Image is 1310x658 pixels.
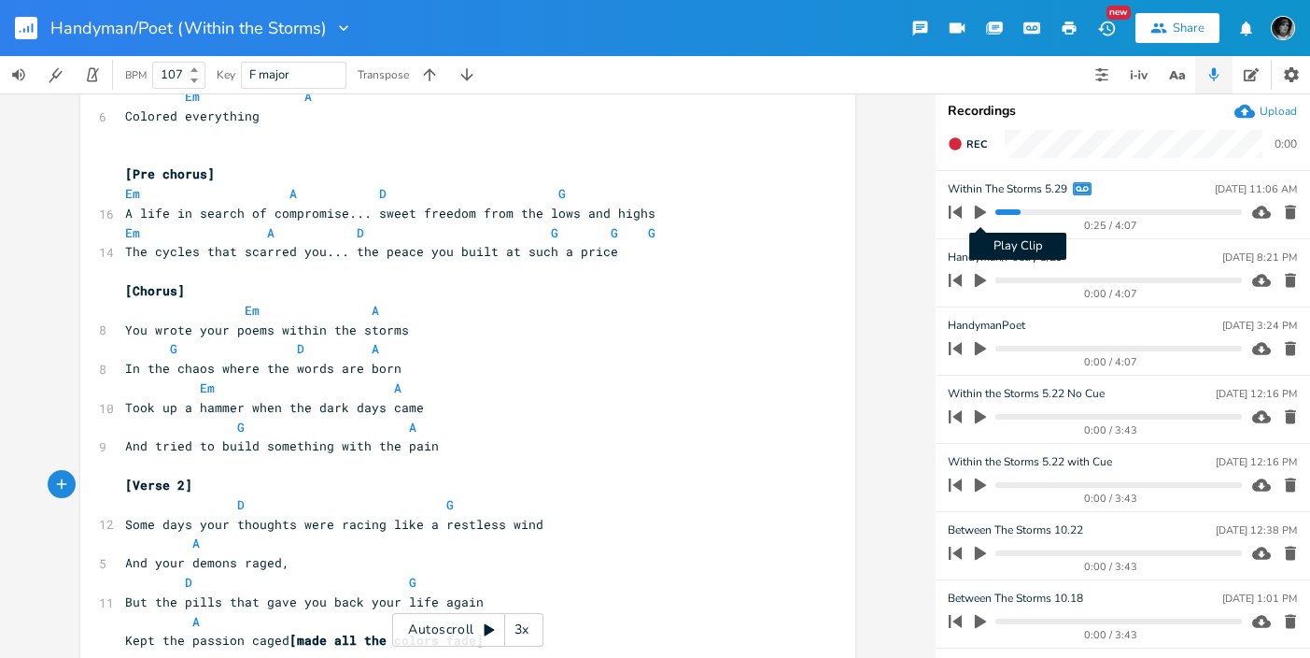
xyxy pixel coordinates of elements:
span: Handyman/Poet (Within the Storms) [50,20,327,36]
span: D [379,185,387,202]
span: Between The Storms 10.22 [948,522,1083,539]
div: 0:00 / 3:43 [980,425,1242,436]
span: G [446,496,454,513]
div: 0:00 / 3:43 [980,562,1242,572]
div: Upload [1260,104,1297,119]
button: Play Clip [968,197,993,227]
div: 0:00 / 3:43 [980,493,1242,504]
div: 0:00 / 4:07 [980,289,1242,299]
div: Transpose [358,69,409,80]
div: BPM [125,70,147,80]
span: Em [125,224,140,241]
span: Between The Storms 10.18 [948,590,1083,608]
span: Colored everything [125,107,260,124]
span: A [267,224,275,241]
span: Kept the passion caged [125,632,484,649]
span: G [558,185,566,202]
button: Upload [1234,101,1297,122]
span: Rec [966,137,987,151]
div: Key [217,69,235,80]
span: Within The Storms 5.29 [948,180,1067,198]
span: And your demons raged, [125,554,289,571]
button: Share [1135,13,1219,43]
span: [Verse 2] [125,477,192,493]
span: G [237,419,245,436]
div: [DATE] 8:21 PM [1222,252,1297,263]
span: A [289,185,297,202]
button: New [1088,11,1125,45]
span: G [409,574,416,591]
div: 0:25 / 4:07 [980,221,1242,231]
span: G [170,340,177,357]
div: 3x [505,613,539,647]
div: [DATE] 3:24 PM [1222,321,1297,331]
span: F major [249,66,289,83]
span: A [192,613,200,630]
span: Em [125,185,140,202]
span: [Pre chorus] [125,165,215,182]
div: 0:00 / 3:43 [980,630,1242,640]
div: Autoscroll [392,613,543,647]
button: Rec [940,129,994,159]
span: A [394,379,401,396]
span: And tried to build something with the pain [125,437,439,454]
div: 0:00 [1275,138,1297,150]
div: Recordings [948,105,1299,118]
span: [Chorus] [125,282,185,299]
span: Em [245,302,260,319]
span: A [304,88,312,105]
span: In the chaos where the words are born [125,360,401,377]
span: A [409,419,416,436]
div: [DATE] 12:16 PM [1216,389,1297,399]
div: Share [1173,20,1204,36]
span: But the pills that gave you back your life again [125,594,484,610]
span: Em [185,88,200,105]
div: 0:00 / 4:07 [980,357,1242,367]
span: HandymanPoet [948,317,1025,335]
span: D [357,224,364,241]
span: A [372,340,379,357]
div: [DATE] 12:16 PM [1216,457,1297,467]
span: Some days your thoughts were racing like a restless wind [125,516,543,533]
span: [made all the colors fade] [289,632,484,649]
div: [DATE] 11:06 AM [1215,184,1297,194]
span: Handyman/Poetry 5/29 [948,249,1063,266]
span: G [648,224,655,241]
div: [DATE] 12:38 PM [1216,525,1297,536]
span: Within the Storms 5.22 No Cue [948,385,1105,403]
span: A [372,302,379,319]
span: You wrote your poems within the storms [125,322,409,338]
span: Em [200,379,215,396]
span: D [297,340,304,357]
img: Conni Leigh [1271,16,1295,40]
span: D [185,574,192,591]
div: New [1106,6,1131,20]
span: Took up a hammer when the dark days came [125,399,424,416]
span: D [237,496,245,513]
span: Within the Storms 5.22 with Cue [948,453,1112,471]
span: A life in search of compromise... sweet freedom from the lows and highs [125,205,655,222]
div: [DATE] 1:01 PM [1222,594,1297,604]
span: G [611,224,618,241]
span: G [551,224,558,241]
span: A [192,535,200,551]
span: The cycles that scarred you... the peace you built at such a price [125,243,618,260]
